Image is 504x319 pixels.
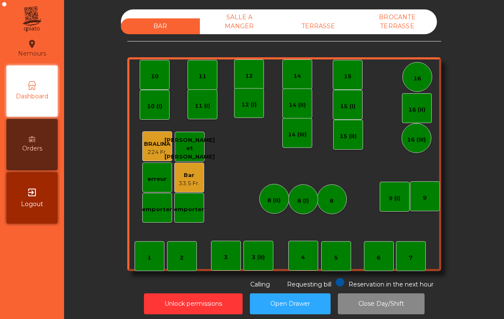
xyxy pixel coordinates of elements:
[245,72,253,80] div: 12
[267,196,281,205] div: 8 (II)
[289,101,306,109] div: 14 (II)
[358,9,437,34] div: BROCANTE TERRASSE
[389,194,400,203] div: 9 (I)
[195,102,210,110] div: 11 (I)
[338,293,425,314] button: Close Day/Shift
[144,140,170,148] div: BRALINA
[224,253,228,262] div: 3
[301,253,305,262] div: 4
[409,254,413,262] div: 7
[164,136,215,161] div: [PERSON_NAME] et [PERSON_NAME]
[21,4,42,34] img: qpiato
[413,74,421,83] div: 16
[22,144,42,153] span: Orders
[340,102,355,111] div: 15 (I)
[179,179,199,188] div: 33.5 Fr.
[297,197,309,205] div: 8 (I)
[179,171,199,180] div: Bar
[241,100,257,109] div: 12 (I)
[252,253,265,262] div: 3 (II)
[144,148,170,157] div: 224 Fr.
[340,132,357,141] div: 15 (II)
[142,205,172,214] div: emporter
[180,254,184,262] div: 2
[27,187,37,198] i: exit_to_app
[407,136,426,144] div: 16 (III)
[349,281,434,288] span: Reservation in the next hour
[199,72,206,81] div: 11
[174,205,204,214] div: emporter
[27,39,37,49] i: location_on
[151,72,158,81] div: 10
[377,254,381,262] div: 6
[18,38,46,59] div: Nemours
[21,200,43,209] span: Logout
[250,281,270,288] span: Calling
[344,72,352,81] div: 15
[287,281,331,288] span: Requesting bill
[147,254,151,262] div: 1
[330,197,334,205] div: 8
[279,18,358,34] div: TERRASSE
[250,293,331,314] button: Open Drawer
[144,293,243,314] button: Unlock permissions
[200,9,279,34] div: SALLE A MANGER
[121,18,200,34] div: BAR
[334,254,338,262] div: 5
[147,102,162,111] div: 10 (I)
[408,106,425,114] div: 16 (II)
[147,175,167,183] div: erreur
[293,72,301,80] div: 14
[423,194,427,202] div: 9
[16,92,48,101] span: Dashboard
[288,130,307,139] div: 14 (III)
